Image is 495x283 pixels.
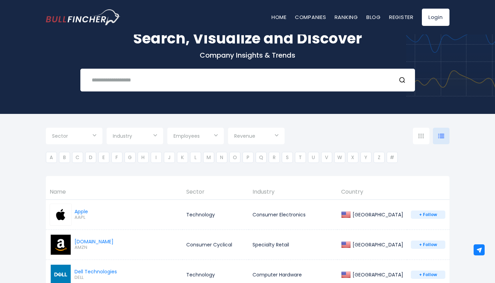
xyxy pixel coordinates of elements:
[190,152,201,163] li: L
[46,28,449,49] h1: Search, Visualize and Discover
[98,152,109,163] li: E
[269,152,280,163] li: R
[50,204,88,226] a: Apple AAPL
[360,152,372,163] li: Y
[113,130,157,143] input: Selection
[389,13,414,21] a: Register
[75,215,88,221] span: AAPL
[75,275,117,281] span: DELL
[51,205,71,225] img: AAPL.png
[438,134,444,138] img: icon-comp-list-view.svg
[85,152,96,163] li: D
[216,152,227,163] li: N
[75,238,113,245] div: [DOMAIN_NAME]
[51,235,71,255] img: AMZN.png
[366,13,381,21] a: Blog
[411,271,445,279] a: + follow
[72,152,83,163] li: C
[111,152,122,163] li: F
[351,242,403,248] div: [GEOGRAPHIC_DATA]
[50,234,113,256] a: [DOMAIN_NAME] AMZN
[411,211,445,219] a: + follow
[249,199,338,230] td: Consumer Electronics
[52,130,96,143] input: Selection
[174,133,200,139] span: Employees
[46,51,449,60] p: Company Insights & Trends
[182,199,249,230] td: Technology
[182,185,249,199] th: Sector
[46,152,57,163] li: A
[234,130,278,143] input: Selection
[387,152,398,163] li: #
[374,152,385,163] li: Z
[46,9,120,25] img: Bullfincher logo
[138,152,149,163] li: H
[151,152,162,163] li: I
[59,152,70,163] li: B
[113,133,132,139] span: Industry
[271,13,287,21] a: Home
[347,152,358,163] li: X
[229,152,240,163] li: O
[52,133,68,139] span: Sector
[203,152,214,163] li: M
[321,152,332,163] li: V
[295,13,326,21] a: Companies
[46,9,120,25] a: Go to homepage
[249,185,338,199] th: Industry
[75,269,117,275] div: Dell Technologies
[75,245,113,251] span: AMZN
[164,152,175,163] li: J
[234,133,255,139] span: Revenue
[295,152,306,163] li: T
[351,272,403,278] div: [GEOGRAPHIC_DATA]
[249,230,338,260] td: Specialty Retail
[282,152,293,163] li: S
[46,185,182,199] th: Name
[75,208,88,215] div: Apple
[182,230,249,260] td: Consumer Cyclical
[418,134,424,138] img: icon-comp-grid.svg
[308,152,319,163] li: U
[335,13,358,21] a: Ranking
[422,9,449,26] a: Login
[177,152,188,163] li: K
[256,152,267,163] li: Q
[351,212,403,218] div: [GEOGRAPHIC_DATA]
[125,152,136,163] li: G
[242,152,254,163] li: P
[337,185,407,199] th: Country
[399,76,408,85] button: Search
[411,241,445,249] a: + follow
[174,130,218,143] input: Selection
[334,152,345,163] li: W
